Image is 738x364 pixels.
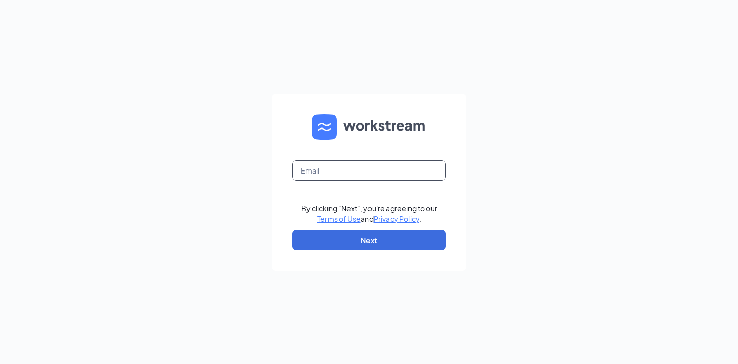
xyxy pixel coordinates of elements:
[292,160,446,181] input: Email
[301,203,437,224] div: By clicking "Next", you're agreeing to our and .
[317,214,361,223] a: Terms of Use
[374,214,419,223] a: Privacy Policy
[312,114,426,140] img: WS logo and Workstream text
[292,230,446,250] button: Next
